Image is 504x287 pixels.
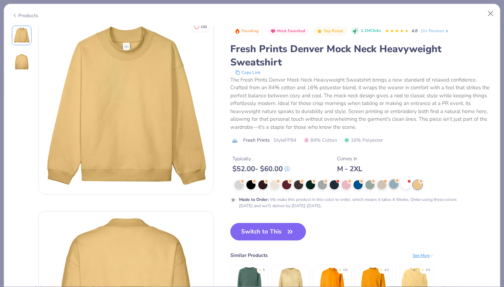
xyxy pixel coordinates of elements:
strong: Made to Order : [239,197,269,202]
button: Badge Button [231,27,262,36]
img: Top Rated sort [317,28,322,34]
span: 4.8 [412,28,418,34]
div: Typically [232,155,290,162]
div: Products [12,12,38,19]
div: ★ [421,268,424,271]
span: Top Rated [324,29,343,33]
img: brand logo [230,138,240,143]
div: $ 52.00 - $ 60.00 [232,164,290,173]
div: 4.8 [343,268,347,273]
div: 4.9 [426,268,430,273]
div: ★ [259,268,261,271]
span: Fresh Prints [243,136,270,144]
span: 16% Polyester [344,136,383,144]
button: Close [484,7,497,20]
div: M - 2XL [337,164,362,173]
div: Similar Products [230,252,268,259]
span: Most Favorited [277,29,305,33]
span: 1.1M Clicks [361,28,381,34]
img: Most Favorited sort [270,28,276,34]
div: ★ [339,268,342,271]
button: copy to clipboard [233,69,262,76]
div: Comes In [337,155,362,162]
button: Badge Button [313,27,347,36]
span: 100 [201,25,207,29]
div: We make this product in this color to order, which means it takes 4 Weeks. Order using these colo... [239,196,461,209]
button: Switch to This [230,223,306,240]
span: Trending [241,29,259,33]
img: Trending sort [234,28,240,34]
div: 5 [263,268,265,273]
span: 84% Cotton [304,136,337,144]
img: Front [13,27,30,44]
div: 4.8 Stars [385,26,409,37]
img: Front [39,20,213,194]
div: 4.9 [384,268,388,273]
div: See More [413,252,434,259]
span: Style FP94 [273,136,296,144]
a: 10+ Reviews [420,28,449,34]
img: Back [13,54,30,70]
div: The Fresh Prints Denver Mock Neck Heavyweight Sweatshirt brings a new standard of relaxed confide... [230,76,492,131]
div: ★ [380,268,383,271]
button: Badge Button [267,27,309,36]
button: Like [191,22,210,32]
div: Fresh Prints Denver Mock Neck Heavyweight Sweatshirt [230,42,492,69]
